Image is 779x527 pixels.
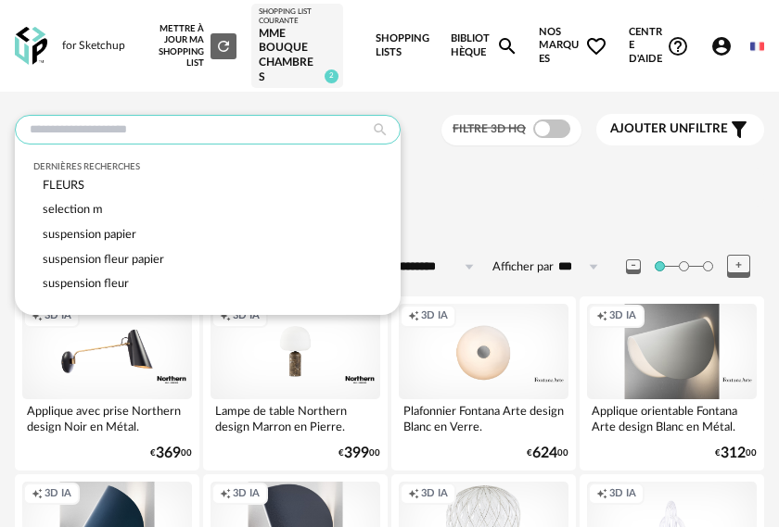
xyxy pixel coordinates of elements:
label: Afficher par [492,259,554,275]
span: 624 [532,447,557,459]
span: suspension fleur [43,278,129,289]
div: € 00 [150,447,192,459]
div: € 00 [527,447,568,459]
span: 2 [325,69,338,83]
div: Lampe de table Northern design Marron en Pierre. [211,399,380,436]
div: Applique avec prise Northern design Noir en Métal. [22,399,192,436]
span: Centre d'aideHelp Circle Outline icon [629,26,690,67]
span: Heart Outline icon [585,35,607,57]
span: Creation icon [32,309,43,323]
div: Plafonnier Fontana Arte design Blanc en Verre. [399,399,568,436]
span: selection m [43,204,103,215]
a: Creation icon 3D IA Applique orientable Fontana Arte design Blanc en Métal. €31200 [580,296,764,471]
button: Ajouter unfiltre Filter icon [596,114,764,145]
span: Creation icon [32,487,43,501]
span: 399 [344,447,369,459]
span: 3D IA [233,309,260,323]
img: OXP [15,27,47,65]
a: Creation icon 3D IA Lampe de table Northern design Marron en Pierre. €39900 [203,296,388,471]
div: € 00 [338,447,380,459]
a: Shopping List courante MME BOUQUE chambres 2 [259,7,336,84]
div: Shopping List courante [259,7,336,27]
span: Help Circle Outline icon [667,35,689,57]
span: suspension papier [43,229,136,240]
a: Creation icon 3D IA Applique avec prise Northern design Noir en Métal. €36900 [15,296,199,471]
div: € 00 [715,447,757,459]
div: Dernières recherches [33,161,382,172]
div: MME BOUQUE chambres [259,27,336,84]
span: 3D IA [45,487,71,501]
span: Account Circle icon [710,35,733,57]
span: 312 [721,447,746,459]
span: 3D IA [45,309,71,323]
span: Creation icon [220,309,231,323]
span: 369 [156,447,181,459]
span: 3D IA [609,487,636,501]
span: Creation icon [220,487,231,501]
span: Creation icon [408,309,419,323]
span: filtre [610,121,728,137]
span: Ajouter un [610,122,688,135]
span: Creation icon [408,487,419,501]
span: 3D IA [609,309,636,323]
span: Magnify icon [496,35,518,57]
span: FLEURS [43,180,84,191]
span: 3D IA [421,309,448,323]
div: Applique orientable Fontana Arte design Blanc en Métal. [587,399,757,436]
span: 3D IA [233,487,260,501]
div: Mettre à jour ma Shopping List [147,23,236,69]
span: Filter icon [728,119,750,141]
img: fr [750,40,764,54]
a: Creation icon 3D IA Plafonnier Fontana Arte design Blanc en Verre. €62400 [391,296,576,471]
div: for Sketchup [62,39,125,54]
span: Account Circle icon [710,35,741,57]
span: Creation icon [596,309,607,323]
span: suspension fleur papier [43,254,164,265]
span: Filtre 3D HQ [453,123,526,134]
span: 3D IA [421,487,448,501]
span: Refresh icon [215,41,232,50]
span: Creation icon [596,487,607,501]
